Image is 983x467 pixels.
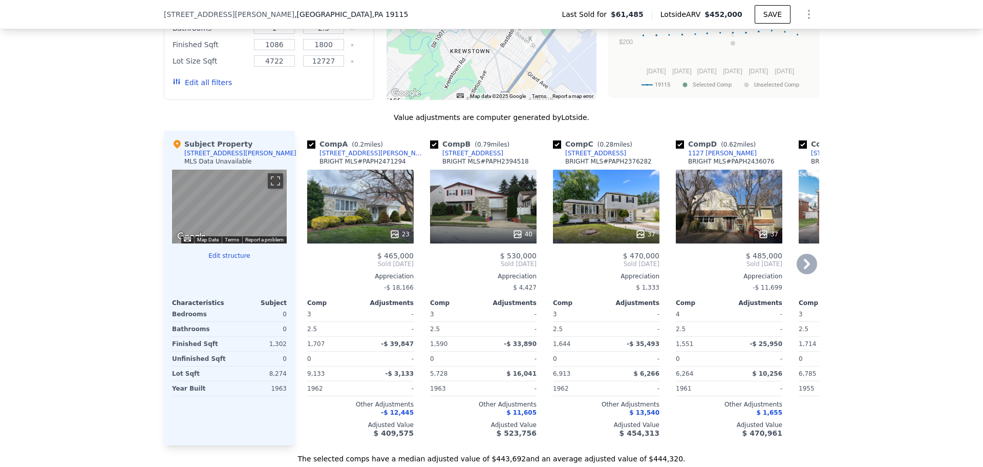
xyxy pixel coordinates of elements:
[553,400,659,409] div: Other Adjustments
[729,299,782,307] div: Adjustments
[430,299,483,307] div: Comp
[746,252,782,260] span: $ 485,000
[231,337,287,351] div: 1,302
[497,429,537,437] span: $ 523,756
[731,381,782,396] div: -
[757,409,782,416] span: $ 1,655
[693,82,732,88] text: Selected Comp
[307,260,414,268] span: Sold [DATE]
[532,93,546,99] a: Terms (opens in new tab)
[430,149,503,157] a: [STREET_ADDRESS]
[799,272,905,280] div: Appreciation
[477,141,491,148] span: 0.79
[307,299,360,307] div: Comp
[750,340,782,348] span: -$ 25,950
[676,381,727,396] div: 1961
[553,260,659,268] span: Sold [DATE]
[173,37,248,52] div: Finished Sqft
[374,429,414,437] span: $ 409,575
[704,10,742,18] span: $452,000
[553,355,557,362] span: 0
[307,340,325,348] span: 1,707
[175,230,208,243] img: Google
[799,421,905,429] div: Adjusted Value
[389,87,423,100] a: Open this area in Google Maps (opens a new window)
[307,381,358,396] div: 1962
[731,322,782,336] div: -
[172,322,227,336] div: Bathrooms
[381,340,414,348] span: -$ 39,847
[799,4,819,25] button: Show Options
[717,141,760,148] span: ( miles)
[389,87,423,100] img: Google
[307,139,387,149] div: Comp A
[172,252,287,260] button: Edit structure
[731,307,782,321] div: -
[655,82,670,88] text: 19115
[688,149,757,157] div: 1127 [PERSON_NAME]
[619,429,659,437] span: $ 454,313
[565,149,626,157] div: [STREET_ADDRESS]
[172,367,227,381] div: Lot Sqft
[354,141,364,148] span: 0.2
[350,59,354,64] button: Clear
[676,355,680,362] span: 0
[172,352,227,366] div: Unfinished Sqft
[731,31,734,37] text: L
[676,421,782,429] div: Adjusted Value
[231,322,287,336] div: 0
[553,311,557,318] span: 3
[362,352,414,366] div: -
[553,370,570,377] span: 6,913
[377,252,414,260] span: $ 465,000
[553,421,659,429] div: Adjusted Value
[307,311,311,318] span: 3
[319,157,406,166] div: BRIGHT MLS # PAPH2471294
[307,272,414,280] div: Appreciation
[372,10,409,18] span: , PA 19115
[381,409,414,416] span: -$ 12,445
[197,236,219,243] button: Map Data
[430,322,481,336] div: 2.5
[485,307,537,321] div: -
[386,370,414,377] span: -$ 3,133
[307,370,325,377] span: 9,133
[553,340,570,348] span: 1,644
[799,139,882,149] div: Comp E
[172,170,287,243] div: Map
[525,34,536,51] div: 2201 Lott Ave
[172,299,229,307] div: Characteristics
[799,370,816,377] span: 6,785
[608,352,659,366] div: -
[430,311,434,318] span: 3
[758,229,778,239] div: 37
[676,260,782,268] span: Sold [DATE]
[471,141,514,148] span: ( miles)
[799,381,850,396] div: 1955
[775,68,795,75] text: [DATE]
[676,400,782,409] div: Other Adjustments
[676,370,693,377] span: 6,264
[647,68,666,75] text: [DATE]
[697,68,717,75] text: [DATE]
[319,149,426,157] div: [STREET_ADDRESS][PERSON_NAME]
[688,157,775,166] div: BRIGHT MLS # PAPH2436076
[307,421,414,429] div: Adjusted Value
[553,381,604,396] div: 1962
[753,284,782,291] span: -$ 11,699
[430,421,537,429] div: Adjusted Value
[811,157,897,166] div: BRIGHT MLS # PAPH2466784
[504,340,537,348] span: -$ 33,890
[552,93,593,99] a: Report a map error
[676,139,760,149] div: Comp D
[723,141,737,148] span: 0.62
[731,352,782,366] div: -
[485,381,537,396] div: -
[676,311,680,318] span: 4
[231,381,287,396] div: 1963
[799,400,905,409] div: Other Adjustments
[268,173,283,189] button: Toggle fullscreen view
[175,230,208,243] a: Open this area in Google Maps (opens a new window)
[362,307,414,321] div: -
[360,299,414,307] div: Adjustments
